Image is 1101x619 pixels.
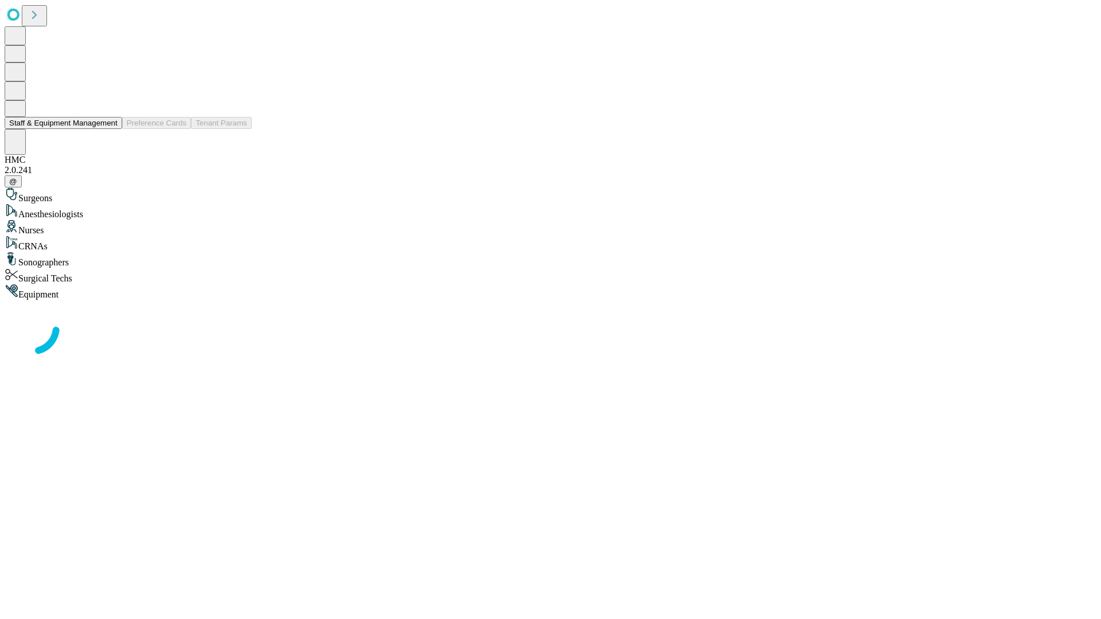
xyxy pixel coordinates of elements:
[5,252,1096,268] div: Sonographers
[5,155,1096,165] div: HMC
[5,284,1096,300] div: Equipment
[5,268,1096,284] div: Surgical Techs
[5,175,22,187] button: @
[5,220,1096,236] div: Nurses
[5,203,1096,220] div: Anesthesiologists
[191,117,252,129] button: Tenant Params
[122,117,191,129] button: Preference Cards
[9,177,17,186] span: @
[5,236,1096,252] div: CRNAs
[5,187,1096,203] div: Surgeons
[5,165,1096,175] div: 2.0.241
[5,117,122,129] button: Staff & Equipment Management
